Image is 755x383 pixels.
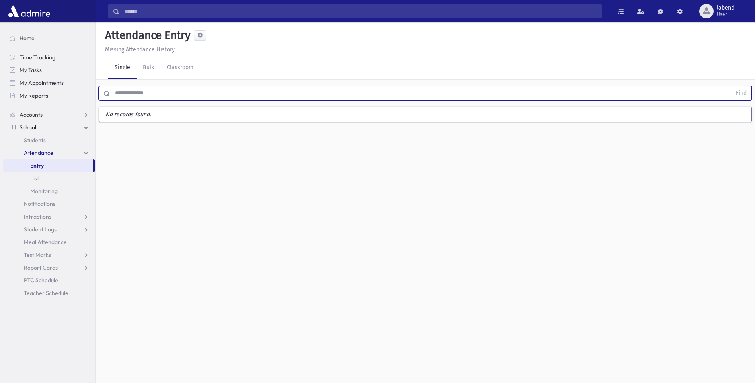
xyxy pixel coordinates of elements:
[3,51,95,64] a: Time Tracking
[731,86,751,100] button: Find
[3,274,95,287] a: PTC Schedule
[24,264,58,271] span: Report Cards
[102,46,175,53] a: Missing Attendance History
[30,188,58,195] span: Monitoring
[102,29,191,42] h5: Attendance Entry
[20,92,48,99] span: My Reports
[24,277,58,284] span: PTC Schedule
[24,251,51,258] span: Test Marks
[3,134,95,147] a: Students
[3,108,95,121] a: Accounts
[3,223,95,236] a: Student Logs
[20,35,35,42] span: Home
[3,185,95,197] a: Monitoring
[717,5,734,11] span: labend
[160,57,200,79] a: Classroom
[120,4,601,18] input: Search
[3,121,95,134] a: School
[137,57,160,79] a: Bulk
[20,54,55,61] span: Time Tracking
[20,111,43,118] span: Accounts
[3,76,95,89] a: My Appointments
[3,159,93,172] a: Entry
[105,46,175,53] u: Missing Attendance History
[3,248,95,261] a: Test Marks
[3,172,95,185] a: List
[6,3,52,19] img: AdmirePro
[20,124,36,131] span: School
[24,213,51,220] span: Infractions
[3,287,95,299] a: Teacher Schedule
[3,147,95,159] a: Attendance
[108,57,137,79] a: Single
[717,11,734,18] span: User
[30,175,39,182] span: List
[3,210,95,223] a: Infractions
[3,261,95,274] a: Report Cards
[99,107,751,122] label: No records found.
[3,32,95,45] a: Home
[20,79,64,86] span: My Appointments
[3,89,95,102] a: My Reports
[24,200,55,207] span: Notifications
[24,226,57,233] span: Student Logs
[24,289,68,297] span: Teacher Schedule
[24,137,46,144] span: Students
[30,162,44,169] span: Entry
[20,66,42,74] span: My Tasks
[3,197,95,210] a: Notifications
[24,238,67,246] span: Meal Attendance
[3,64,95,76] a: My Tasks
[24,149,53,156] span: Attendance
[3,236,95,248] a: Meal Attendance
